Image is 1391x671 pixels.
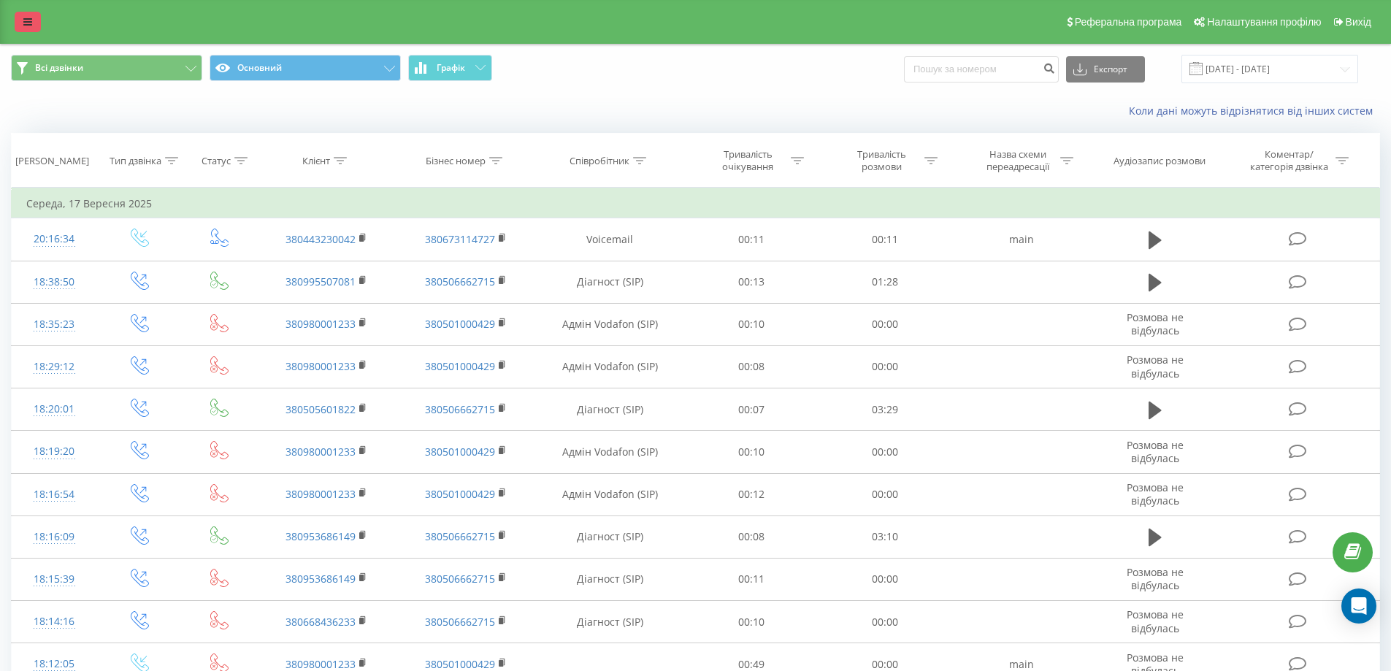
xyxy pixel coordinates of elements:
[819,473,952,515] td: 00:00
[26,353,83,381] div: 18:29:12
[15,155,89,167] div: [PERSON_NAME]
[425,657,495,671] a: 380501000429
[1246,148,1332,173] div: Коментар/категорія дзвінка
[951,218,1090,261] td: main
[437,63,465,73] span: Графік
[819,345,952,388] td: 00:00
[286,529,356,543] a: 380953686149
[1127,353,1184,380] span: Розмова не відбулась
[1341,588,1376,624] div: Open Intercom Messenger
[26,310,83,339] div: 18:35:23
[535,558,685,600] td: Діагност (SIP)
[535,473,685,515] td: Адмін Vodafon (SIP)
[286,402,356,416] a: 380505601822
[110,155,161,167] div: Тип дзвінка
[819,388,952,431] td: 03:29
[286,232,356,246] a: 380443230042
[286,615,356,629] a: 380668436233
[535,601,685,643] td: Діагност (SIP)
[210,55,401,81] button: Основний
[26,395,83,423] div: 18:20:01
[570,155,629,167] div: Співробітник
[286,445,356,459] a: 380980001233
[819,431,952,473] td: 00:00
[286,275,356,288] a: 380995507081
[1127,480,1184,507] span: Розмова не відбулась
[685,473,819,515] td: 00:12
[685,515,819,558] td: 00:08
[1127,607,1184,634] span: Розмова не відбулась
[1075,16,1182,28] span: Реферальна програма
[1346,16,1371,28] span: Вихід
[425,232,495,246] a: 380673114727
[26,225,83,253] div: 20:16:34
[35,62,83,74] span: Всі дзвінки
[425,445,495,459] a: 380501000429
[535,431,685,473] td: Адмін Vodafon (SIP)
[843,148,921,173] div: Тривалість розмови
[819,515,952,558] td: 03:10
[535,261,685,303] td: Діагност (SIP)
[819,558,952,600] td: 00:00
[819,261,952,303] td: 01:28
[425,317,495,331] a: 380501000429
[1066,56,1145,83] button: Експорт
[535,388,685,431] td: Діагност (SIP)
[286,317,356,331] a: 380980001233
[1114,155,1206,167] div: Аудіозапис розмови
[26,523,83,551] div: 18:16:09
[535,515,685,558] td: Діагност (SIP)
[535,303,685,345] td: Адмін Vodafon (SIP)
[1127,438,1184,465] span: Розмова не відбулась
[1129,104,1380,118] a: Коли дані можуть відрізнятися вiд інших систем
[425,615,495,629] a: 380506662715
[26,607,83,636] div: 18:14:16
[425,529,495,543] a: 380506662715
[26,268,83,296] div: 18:38:50
[819,303,952,345] td: 00:00
[286,657,356,671] a: 380980001233
[685,303,819,345] td: 00:10
[12,189,1380,218] td: Середа, 17 Вересня 2025
[425,402,495,416] a: 380506662715
[904,56,1059,83] input: Пошук за номером
[11,55,202,81] button: Всі дзвінки
[302,155,330,167] div: Клієнт
[425,572,495,586] a: 380506662715
[286,572,356,586] a: 380953686149
[685,431,819,473] td: 00:10
[685,388,819,431] td: 00:07
[709,148,787,173] div: Тривалість очікування
[425,359,495,373] a: 380501000429
[425,487,495,501] a: 380501000429
[1207,16,1321,28] span: Налаштування профілю
[202,155,231,167] div: Статус
[425,275,495,288] a: 380506662715
[978,148,1057,173] div: Назва схеми переадресації
[408,55,492,81] button: Графік
[685,345,819,388] td: 00:08
[26,480,83,509] div: 18:16:54
[819,601,952,643] td: 00:00
[1127,565,1184,592] span: Розмова не відбулась
[535,218,685,261] td: Voicemail
[1127,310,1184,337] span: Розмова не відбулась
[535,345,685,388] td: Адмін Vodafon (SIP)
[426,155,486,167] div: Бізнес номер
[819,218,952,261] td: 00:11
[685,558,819,600] td: 00:11
[685,261,819,303] td: 00:13
[26,437,83,466] div: 18:19:20
[286,359,356,373] a: 380980001233
[26,565,83,594] div: 18:15:39
[685,218,819,261] td: 00:11
[685,601,819,643] td: 00:10
[286,487,356,501] a: 380980001233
